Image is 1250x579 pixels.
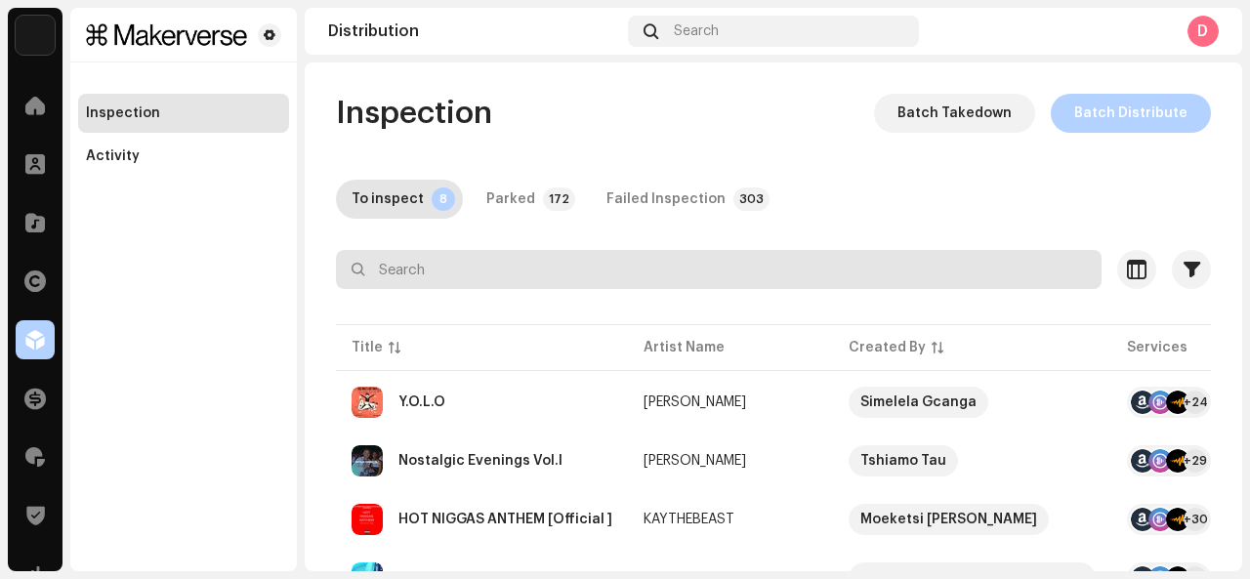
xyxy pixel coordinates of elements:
div: [PERSON_NAME] [644,454,746,468]
div: +24 [1184,391,1207,414]
p-badge: 303 [733,187,770,211]
div: Moeketsi [PERSON_NAME] [860,504,1037,535]
span: Batch Takedown [897,94,1012,133]
span: Jaz Blakkbelt [644,454,817,468]
div: [PERSON_NAME] [644,395,746,409]
div: Simelela Gcanga [860,387,977,418]
span: Batch Distribute [1074,94,1187,133]
span: Moeketsi Motake [849,504,1096,535]
span: Tshiamo Tau [849,445,1096,476]
img: f729c614-9fb7-4848-b58a-1d870abb8325 [16,16,55,55]
span: Sim Luminous [644,395,817,409]
div: Distribution [328,23,620,39]
re-m-nav-item: Inspection [78,94,289,133]
span: KAYTHEBEAST [644,513,817,526]
div: Created By [849,338,926,357]
img: 30e67009-1f7b-4d04-be4d-8ddebda7924c [352,504,383,535]
img: 83c31b0f-6f36-40b9-902b-17d71dc1b869 [86,23,250,47]
div: Activity [86,148,140,164]
img: 09a56980-8bcb-490c-8a1e-b1d6aefa5991 [352,445,383,476]
div: KAYTHEBEAST [644,513,734,526]
div: Inspection [86,105,160,121]
div: Y.O.L.O [398,395,445,409]
div: D [1187,16,1219,47]
div: Tshiamo Tau [860,445,946,476]
p-badge: 172 [543,187,575,211]
div: Nostalgic Evenings Vol.I [398,454,562,468]
div: Failed Inspection [606,180,726,219]
re-m-nav-item: Activity [78,137,289,176]
div: Parked [486,180,535,219]
div: HOT NIGGAS ANTHEM [Official ] [398,513,612,526]
span: Inspection [336,94,492,133]
div: +29 [1184,449,1207,473]
input: Search [336,250,1102,289]
span: Search [674,23,719,39]
div: Title [352,338,383,357]
p-badge: 8 [432,187,455,211]
button: Batch Takedown [874,94,1035,133]
span: Simelela Gcanga [849,387,1096,418]
button: Batch Distribute [1051,94,1211,133]
div: +30 [1184,508,1207,531]
div: To inspect [352,180,424,219]
img: fab71109-8a3e-42ed-b596-7330e114dae8 [352,387,383,418]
